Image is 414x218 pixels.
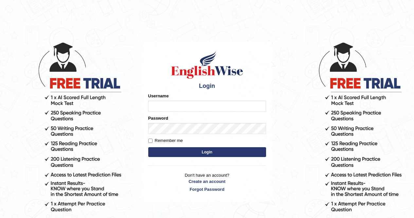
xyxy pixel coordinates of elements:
[148,147,266,157] button: Login
[148,137,183,144] label: Remember me
[148,93,169,99] label: Username
[148,139,153,143] input: Remember me
[148,115,168,121] label: Password
[148,172,266,192] p: Don't have an account?
[148,186,266,192] a: Forgot Password
[148,83,266,89] h4: Login
[170,50,244,80] img: Logo of English Wise sign in for intelligent practice with AI
[148,178,266,185] a: Create an account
